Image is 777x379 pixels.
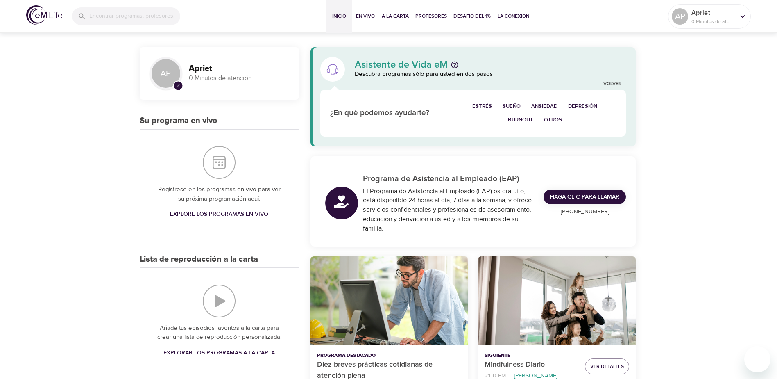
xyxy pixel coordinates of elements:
div: AP [672,8,688,25]
p: [PHONE_NUMBER] [544,208,626,216]
a: Explorar los programas a la carta [160,345,278,361]
span: Sueño [503,102,521,111]
button: Otros [539,113,567,127]
span: Haga clic para llamar [550,192,619,202]
p: Apriet [691,8,735,18]
button: Ver detalles [585,358,629,374]
a: Volver [603,81,622,88]
a: Haga clic para llamar [544,189,626,205]
p: Programa de Asistencia al Empleado (EAP) [363,173,534,185]
span: A la carta [382,12,409,21]
h3: Lista de reproducción a la carta [140,255,258,264]
button: Mindfulness Diario [478,256,636,345]
img: Asistente de Vida eM [326,63,339,76]
span: Inicio [329,12,349,21]
span: Burnout [508,115,533,125]
img: logo [26,5,62,25]
p: Asistente de Vida eM [355,60,448,70]
span: Estrés [472,102,492,111]
img: Lista de reproducción a la carta [203,285,236,317]
button: Sueño [497,100,526,113]
p: Regístrese en los programas en vivo para ver su próxima programación aquí. [156,185,283,203]
h3: Apriet [189,64,289,73]
input: Encontrar programas, profesores, etc... [89,7,180,25]
div: AP [150,57,182,90]
button: Estrés [467,100,497,113]
span: Ansiedad [531,102,557,111]
iframe: Button to launch messaging window [744,346,770,372]
span: Explore los programas en vivo [170,209,268,219]
button: Depresión [563,100,603,113]
p: Añade tus episodios favoritos a la carta para crear una lista de reproducción personalizada. [156,324,283,342]
span: Explorar los programas a la carta [163,348,275,358]
p: Programa destacado [317,352,462,359]
div: El Programa de Asistencia al Empleado (EAP) es gratuito, está disponible 24 horas al día, 7 días ... [363,187,534,233]
a: Explore los programas en vivo [167,207,272,222]
span: Desafío del 1% [453,12,491,21]
p: 0 Minutos de atención [189,73,289,83]
button: Ansiedad [526,100,563,113]
img: Su programa en vivo [203,146,236,179]
span: Otros [544,115,562,125]
span: Ver detalles [590,362,624,371]
p: Siguiente [485,352,578,359]
p: Mindfulness Diario [485,359,578,370]
span: Profesores [415,12,447,21]
p: ¿En qué podemos ayudarte? [330,107,444,119]
h3: Su programa en vivo [140,116,217,126]
button: Burnout [503,113,539,127]
span: En vivo [356,12,375,21]
p: 0 Minutos de atención [691,18,735,25]
span: La Conexión [498,12,529,21]
button: Diez breves prácticas cotidianas de atención plena [310,256,468,345]
span: Depresión [568,102,597,111]
p: Descubra programas sólo para usted en dos pasos [355,70,626,79]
